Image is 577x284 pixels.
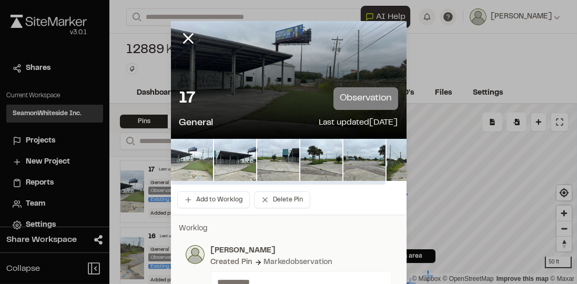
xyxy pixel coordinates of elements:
img: photo [186,245,205,264]
img: file [387,139,429,181]
div: Created Pin [211,257,252,268]
p: Last updated [DATE] [319,116,398,130]
p: observation [333,87,398,110]
img: file [300,139,342,181]
button: Add to Worklog [177,191,250,208]
img: file [343,139,386,181]
p: General [179,116,214,130]
button: Delete Pin [254,191,310,208]
img: file [171,139,213,181]
div: Marked observation [264,257,332,268]
p: 17 [179,88,196,109]
p: Worklog [179,223,398,235]
img: file [214,139,256,181]
img: file [257,139,299,181]
p: [PERSON_NAME] [211,245,392,257]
